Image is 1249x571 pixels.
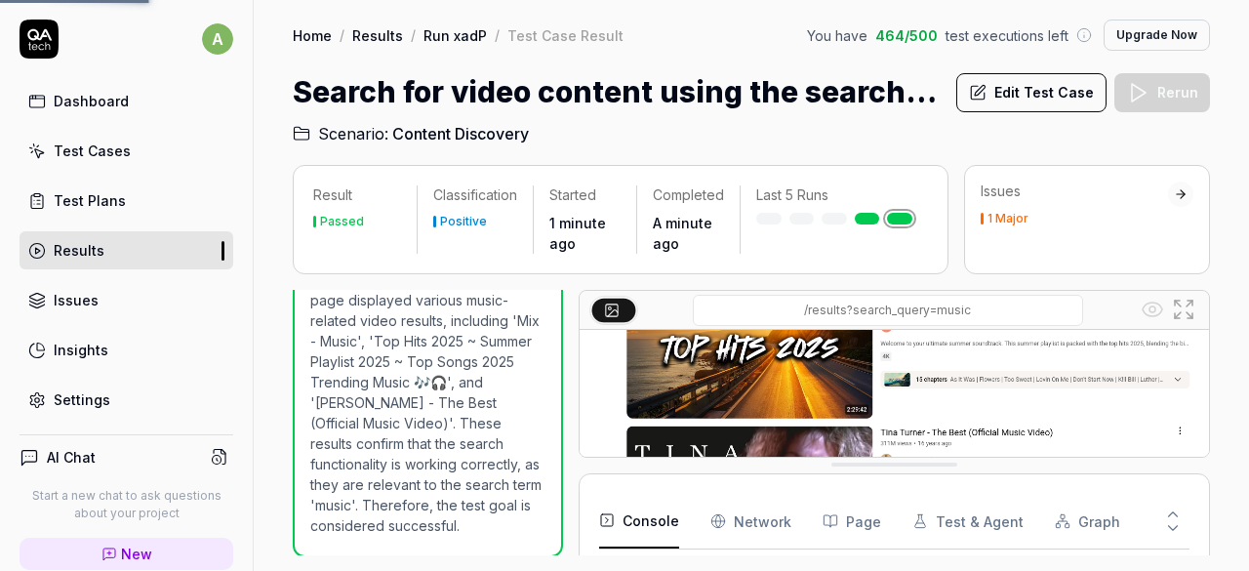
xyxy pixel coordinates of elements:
[423,25,487,45] a: Run xadP
[756,185,912,205] p: Last 5 Runs
[987,213,1028,224] div: 1 Major
[314,122,388,145] span: Scenario:
[20,381,233,419] a: Settings
[352,25,403,45] a: Results
[340,25,344,45] div: /
[549,185,621,205] p: Started
[411,25,416,45] div: /
[549,215,606,252] time: 1 minute ago
[121,544,152,564] span: New
[653,185,724,205] p: Completed
[54,91,129,111] div: Dashboard
[293,70,941,114] h1: Search for video content using the search bar and verify results are displayed
[293,25,332,45] a: Home
[310,146,545,536] p: The test case goal was to search for video content using the search bar and verify that results a...
[54,190,126,211] div: Test Plans
[313,185,401,205] p: Result
[20,132,233,170] a: Test Cases
[912,494,1024,549] button: Test & Agent
[433,185,517,205] p: Classification
[54,240,104,261] div: Results
[20,331,233,369] a: Insights
[1168,294,1199,325] button: Open in full screen
[823,494,881,549] button: Page
[507,25,624,45] div: Test Case Result
[1104,20,1210,51] button: Upgrade Now
[875,25,938,46] span: 464 / 500
[20,487,233,522] p: Start a new chat to ask questions about your project
[807,25,867,46] span: You have
[599,494,679,549] button: Console
[1137,294,1168,325] button: Show all interative elements
[440,216,487,227] div: Positive
[710,494,791,549] button: Network
[20,182,233,220] a: Test Plans
[956,73,1107,112] button: Edit Test Case
[392,122,529,145] span: Content Discovery
[1114,73,1210,112] button: Rerun
[1055,494,1120,549] button: Graph
[202,23,233,55] span: a
[495,25,500,45] div: /
[320,216,364,227] div: Passed
[54,141,131,161] div: Test Cases
[20,82,233,120] a: Dashboard
[293,122,529,145] a: Scenario:Content Discovery
[54,340,108,360] div: Insights
[20,538,233,570] a: New
[202,20,233,59] button: a
[981,182,1168,201] div: Issues
[20,281,233,319] a: Issues
[54,389,110,410] div: Settings
[946,25,1068,46] span: test executions left
[653,215,712,252] time: A minute ago
[54,290,99,310] div: Issues
[47,447,96,468] h4: AI Chat
[20,231,233,269] a: Results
